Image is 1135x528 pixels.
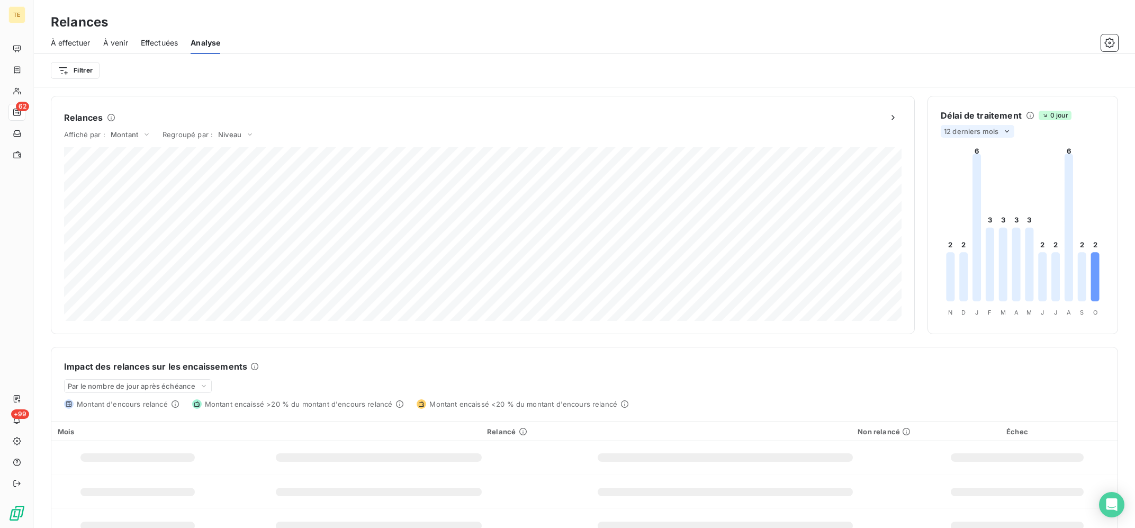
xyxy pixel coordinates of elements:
[16,102,29,111] span: 62
[205,400,393,408] span: Montant encaissé >20 % du montant d'encours relancé
[1014,309,1019,316] tspan: A
[1067,309,1071,316] tspan: A
[429,400,617,408] span: Montant encaissé <20 % du montant d'encours relancé
[8,505,25,522] img: Logo LeanPay
[540,427,911,436] div: Non relancé
[51,13,108,32] h3: Relances
[1039,111,1071,120] span: 0 jour
[68,382,195,390] span: Par le nombre de jour après échéance
[230,427,527,436] div: Relancé
[941,109,1022,122] h6: Délai de traitement
[111,130,138,139] span: Montant
[948,309,952,316] tspan: N
[163,130,213,139] span: Regroupé par :
[1054,309,1057,316] tspan: J
[58,427,217,436] div: Mois
[923,427,1111,436] div: Échec
[1080,309,1084,316] tspan: S
[944,127,998,136] span: 12 derniers mois
[1041,309,1044,316] tspan: J
[64,130,105,139] span: Affiché par :
[1026,309,1032,316] tspan: M
[191,38,220,48] span: Analyse
[64,111,103,124] h6: Relances
[961,309,966,316] tspan: D
[51,38,91,48] span: À effectuer
[103,38,128,48] span: À venir
[1093,309,1097,316] tspan: O
[64,360,247,373] h6: Impact des relances sur les encaissements
[11,409,29,419] span: +99
[1001,309,1006,316] tspan: M
[8,6,25,23] div: TE
[51,62,100,79] button: Filtrer
[77,400,168,408] span: Montant d'encours relancé
[1099,492,1124,517] div: Open Intercom Messenger
[141,38,178,48] span: Effectuées
[988,309,992,316] tspan: F
[218,130,241,139] span: Niveau
[975,309,978,316] tspan: J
